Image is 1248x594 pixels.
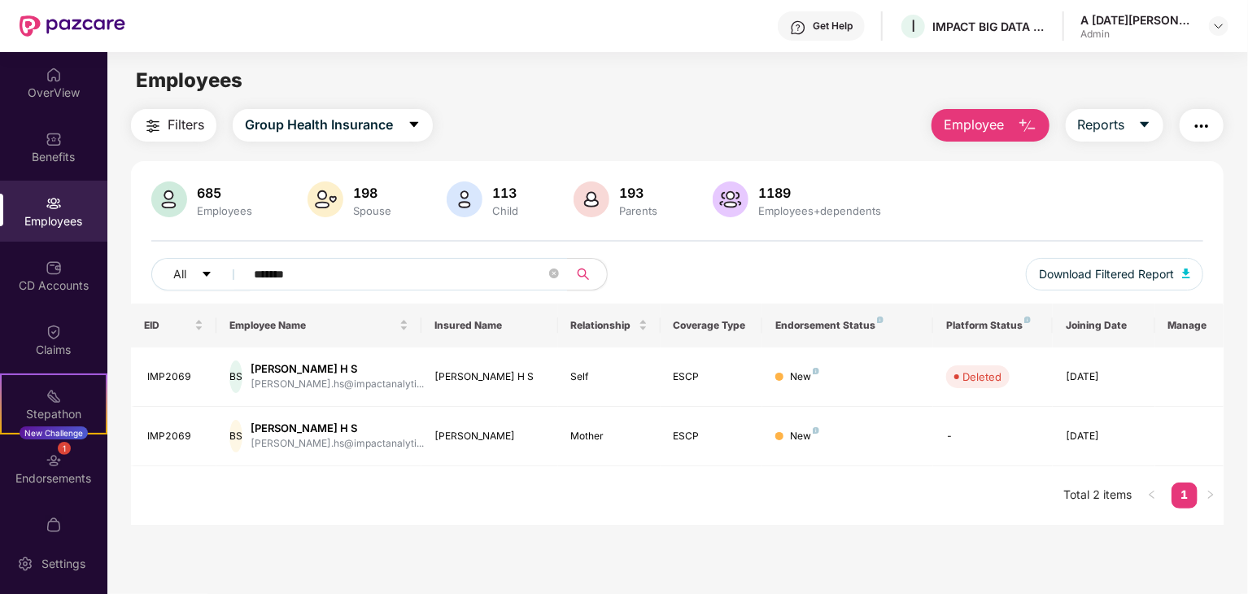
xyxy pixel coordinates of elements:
img: svg+xml;base64,PHN2ZyBpZD0iTXlfT3JkZXJzIiBkYXRhLW5hbWU9Ik15IE9yZGVycyIgeG1sbnM9Imh0dHA6Ly93d3cudz... [46,517,62,533]
div: IMP2069 [147,429,203,444]
span: Employees [136,68,242,92]
div: IMP2069 [147,369,203,385]
div: [PERSON_NAME] H S [251,361,424,377]
div: [PERSON_NAME] H S [251,421,424,436]
div: ESCP [674,369,750,385]
button: Allcaret-down [151,258,251,290]
div: [PERSON_NAME].hs@impactanalyti... [251,436,424,452]
div: BS [229,420,242,452]
th: Joining Date [1053,304,1155,347]
img: svg+xml;base64,PHN2ZyB4bWxucz0iaHR0cDovL3d3dy53My5vcmcvMjAwMC9zdmciIHhtbG5zOnhsaW5rPSJodHRwOi8vd3... [1182,269,1190,278]
img: svg+xml;base64,PHN2ZyB4bWxucz0iaHR0cDovL3d3dy53My5vcmcvMjAwMC9zdmciIHdpZHRoPSIyMSIgaGVpZ2h0PSIyMC... [46,388,62,404]
img: svg+xml;base64,PHN2ZyBpZD0iQmVuZWZpdHMiIHhtbG5zPSJodHRwOi8vd3d3LnczLm9yZy8yMDAwL3N2ZyIgd2lkdGg9Ij... [46,131,62,147]
img: svg+xml;base64,PHN2ZyB4bWxucz0iaHR0cDovL3d3dy53My5vcmcvMjAwMC9zdmciIHdpZHRoPSIyNCIgaGVpZ2h0PSIyNC... [143,116,163,136]
div: A [DATE][PERSON_NAME] [1080,12,1194,28]
div: New [790,429,819,444]
th: Relationship [558,304,661,347]
div: [PERSON_NAME] H S [434,369,545,385]
img: svg+xml;base64,PHN2ZyBpZD0iSG9tZSIgeG1sbnM9Imh0dHA6Ly93d3cudzMub3JnLzIwMDAvc3ZnIiB3aWR0aD0iMjAiIG... [46,67,62,83]
span: Reports [1078,115,1125,135]
a: 1 [1172,483,1198,507]
div: Child [489,204,521,217]
span: Employee [944,115,1005,135]
img: svg+xml;base64,PHN2ZyB4bWxucz0iaHR0cDovL3d3dy53My5vcmcvMjAwMC9zdmciIHdpZHRoPSIyNCIgaGVpZ2h0PSIyNC... [1192,116,1211,136]
span: EID [144,319,191,332]
div: 193 [616,185,661,201]
button: Reportscaret-down [1066,109,1163,142]
img: svg+xml;base64,PHN2ZyBpZD0iQ0RfQWNjb3VudHMiIGRhdGEtbmFtZT0iQ0QgQWNjb3VudHMiIHhtbG5zPSJodHRwOi8vd3... [46,260,62,276]
li: 1 [1172,483,1198,509]
div: Mother [571,429,648,444]
div: Parents [616,204,661,217]
img: svg+xml;base64,PHN2ZyB4bWxucz0iaHR0cDovL3d3dy53My5vcmcvMjAwMC9zdmciIHhtbG5zOnhsaW5rPSJodHRwOi8vd3... [574,181,609,217]
div: [DATE] [1066,429,1142,444]
img: svg+xml;base64,PHN2ZyB4bWxucz0iaHR0cDovL3d3dy53My5vcmcvMjAwMC9zdmciIHhtbG5zOnhsaW5rPSJodHRwOi8vd3... [447,181,482,217]
div: 685 [194,185,255,201]
span: caret-down [1138,118,1151,133]
img: svg+xml;base64,PHN2ZyB4bWxucz0iaHR0cDovL3d3dy53My5vcmcvMjAwMC9zdmciIHhtbG5zOnhsaW5rPSJodHRwOi8vd3... [713,181,748,217]
div: [DATE] [1066,369,1142,385]
div: Employees+dependents [755,204,884,217]
div: 1189 [755,185,884,201]
th: Insured Name [421,304,558,347]
img: svg+xml;base64,PHN2ZyB4bWxucz0iaHR0cDovL3d3dy53My5vcmcvMjAwMC9zdmciIHdpZHRoPSI4IiBoZWlnaHQ9IjgiIH... [877,317,884,323]
div: Employees [194,204,255,217]
li: Next Page [1198,483,1224,509]
button: Group Health Insurancecaret-down [233,109,433,142]
div: Admin [1080,28,1194,41]
img: svg+xml;base64,PHN2ZyB4bWxucz0iaHR0cDovL3d3dy53My5vcmcvMjAwMC9zdmciIHhtbG5zOnhsaW5rPSJodHRwOi8vd3... [1018,116,1037,136]
span: caret-down [201,269,212,282]
span: Download Filtered Report [1039,265,1174,283]
th: Manage [1155,304,1224,347]
th: Coverage Type [661,304,763,347]
img: svg+xml;base64,PHN2ZyBpZD0iU2V0dGluZy0yMHgyMCIgeG1sbnM9Imh0dHA6Ly93d3cudzMub3JnLzIwMDAvc3ZnIiB3aW... [17,556,33,572]
div: Stepathon [2,406,106,422]
span: caret-down [408,118,421,133]
span: close-circle [549,267,559,282]
td: - [933,407,1053,466]
img: svg+xml;base64,PHN2ZyBpZD0iRW1wbG95ZWVzIiB4bWxucz0iaHR0cDovL3d3dy53My5vcmcvMjAwMC9zdmciIHdpZHRoPS... [46,195,62,212]
img: svg+xml;base64,PHN2ZyB4bWxucz0iaHR0cDovL3d3dy53My5vcmcvMjAwMC9zdmciIHhtbG5zOnhsaW5rPSJodHRwOi8vd3... [308,181,343,217]
span: search [567,268,599,281]
span: All [173,265,186,283]
button: left [1139,483,1165,509]
img: svg+xml;base64,PHN2ZyBpZD0iQ2xhaW0iIHhtbG5zPSJodHRwOi8vd3d3LnczLm9yZy8yMDAwL3N2ZyIgd2lkdGg9IjIwIi... [46,324,62,340]
div: IMPACT BIG DATA ANALYSIS PRIVATE LIMITED [932,19,1046,34]
div: ESCP [674,429,750,444]
span: Relationship [571,319,635,332]
div: Get Help [813,20,853,33]
div: Settings [37,556,90,572]
span: Group Health Insurance [245,115,393,135]
span: Filters [168,115,204,135]
span: right [1206,490,1215,500]
button: Filters [131,109,216,142]
th: EID [131,304,216,347]
img: svg+xml;base64,PHN2ZyBpZD0iRW5kb3JzZW1lbnRzIiB4bWxucz0iaHR0cDovL3d3dy53My5vcmcvMjAwMC9zdmciIHdpZH... [46,452,62,469]
th: Employee Name [216,304,421,347]
div: [PERSON_NAME] [434,429,545,444]
div: Deleted [962,369,1001,385]
img: svg+xml;base64,PHN2ZyB4bWxucz0iaHR0cDovL3d3dy53My5vcmcvMjAwMC9zdmciIHdpZHRoPSI4IiBoZWlnaHQ9IjgiIH... [813,427,819,434]
li: Previous Page [1139,483,1165,509]
li: Total 2 items [1064,483,1132,509]
div: New [790,369,819,385]
button: Download Filtered Report [1026,258,1203,290]
div: Self [571,369,648,385]
span: Employee Name [229,319,396,332]
div: BS [229,360,242,393]
div: Endorsement Status [775,319,920,332]
div: [PERSON_NAME].hs@impactanalyti... [251,377,424,392]
div: New Challenge [20,426,88,439]
button: Employee [932,109,1049,142]
div: 113 [489,185,521,201]
img: svg+xml;base64,PHN2ZyB4bWxucz0iaHR0cDovL3d3dy53My5vcmcvMjAwMC9zdmciIHdpZHRoPSI4IiBoZWlnaHQ9IjgiIH... [1024,317,1031,323]
span: close-circle [549,269,559,278]
span: I [911,16,915,36]
img: svg+xml;base64,PHN2ZyBpZD0iSGVscC0zMngzMiIgeG1sbnM9Imh0dHA6Ly93d3cudzMub3JnLzIwMDAvc3ZnIiB3aWR0aD... [790,20,806,36]
span: left [1147,490,1157,500]
div: Platform Status [946,319,1040,332]
div: 1 [58,442,71,455]
div: Spouse [350,204,395,217]
img: svg+xml;base64,PHN2ZyB4bWxucz0iaHR0cDovL3d3dy53My5vcmcvMjAwMC9zdmciIHhtbG5zOnhsaW5rPSJodHRwOi8vd3... [151,181,187,217]
img: svg+xml;base64,PHN2ZyBpZD0iRHJvcGRvd24tMzJ4MzIiIHhtbG5zPSJodHRwOi8vd3d3LnczLm9yZy8yMDAwL3N2ZyIgd2... [1212,20,1225,33]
